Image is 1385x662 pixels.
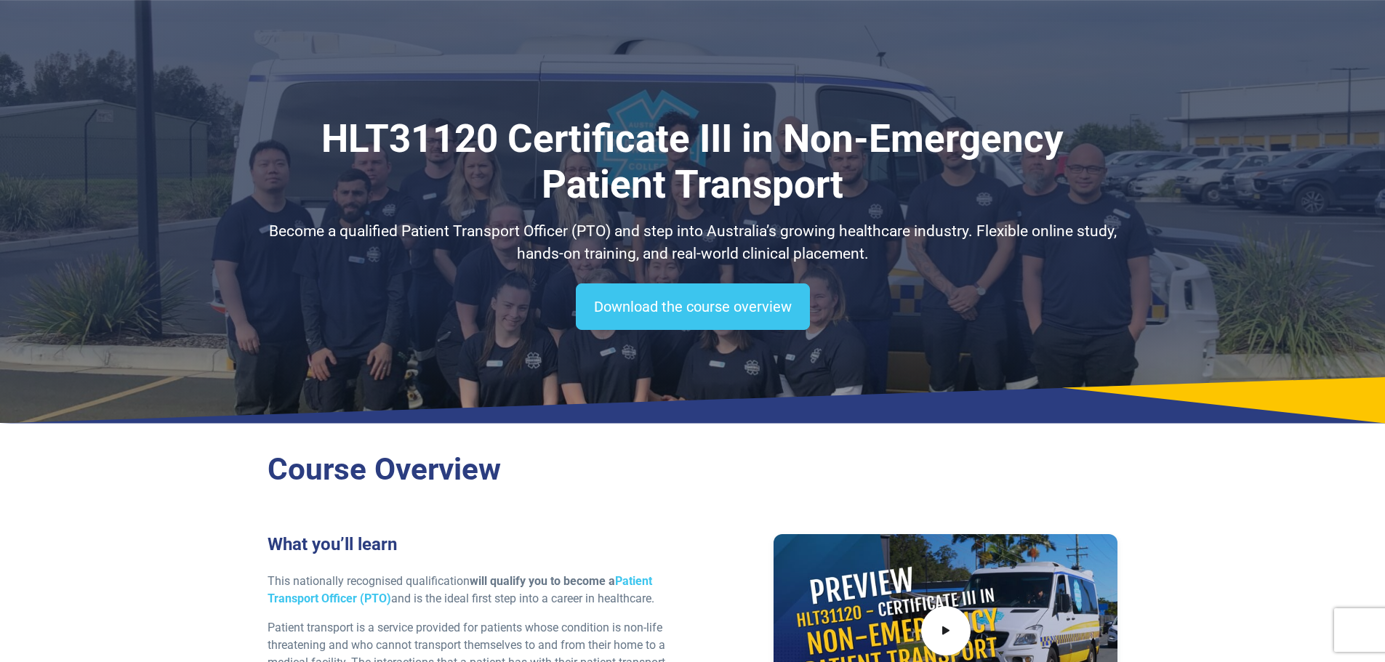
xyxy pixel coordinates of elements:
p: This nationally recognised qualification and is the ideal first step into a career in healthcare. [268,573,684,607]
h1: HLT31120 Certificate III in Non-Emergency Patient Transport [268,116,1118,209]
h2: Course Overview [268,451,1118,488]
p: Become a qualified Patient Transport Officer (PTO) and step into Australia’s growing healthcare i... [268,220,1118,266]
a: Patient Transport Officer (PTO) [268,574,652,605]
a: Download the course overview [576,283,810,330]
strong: will qualify you to become a [268,574,652,605]
h3: What you’ll learn [268,534,684,555]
